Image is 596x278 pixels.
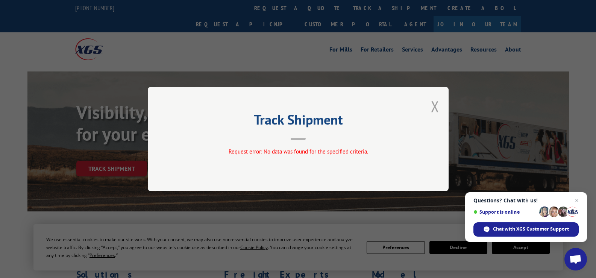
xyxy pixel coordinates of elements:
[473,222,579,237] div: Chat with XGS Customer Support
[473,197,579,204] span: Questions? Chat with us!
[493,226,569,232] span: Chat with XGS Customer Support
[473,209,537,215] span: Support is online
[431,96,439,116] button: Close modal
[564,248,587,270] div: Open chat
[185,114,411,129] h2: Track Shipment
[228,148,368,155] span: Request error: No data was found for the specified criteria.
[572,196,581,205] span: Close chat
